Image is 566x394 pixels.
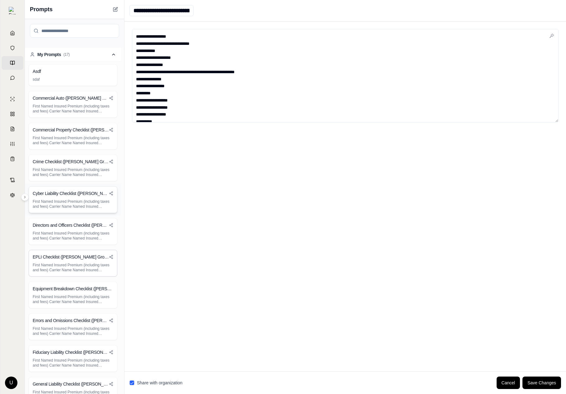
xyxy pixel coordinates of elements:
[2,152,23,166] a: Coverage Table
[33,199,113,209] p: First Named Insured Premium (including taxes and fees) Carrier Name Named Insured Schedule Locati...
[33,381,109,387] h3: General Liability Checklist ([PERSON_NAME] Group)
[2,56,23,70] a: Prompt Library
[33,68,41,74] h3: Asdf
[2,107,23,121] a: Policy Comparisons
[63,52,70,57] span: ( 17 )
[2,71,23,85] a: Chat
[2,41,23,55] a: Documents Vault
[33,358,113,368] p: First Named Insured Premium (including taxes and fees) Carrier Name Named Insured Schedule Locati...
[2,26,23,40] a: Home
[33,286,113,292] h3: Equipment Breakdown Checklist ([PERSON_NAME] Group)
[33,135,113,145] p: First Named Insured Premium (including taxes and fees) Carrier Name Named Insured Schedule Locati...
[25,48,121,62] button: My Prompts(17)
[33,190,109,197] h3: Cyber Liability Checklist ([PERSON_NAME] Group)
[522,377,561,389] button: Save Changes
[547,31,556,40] button: Improve content with AI
[33,326,113,336] p: First Named Insured Premium (including taxes and fees) Carrier Name Named Insured Schedule Locati...
[6,4,19,17] button: Expand sidebar
[2,122,23,136] a: Claim Coverage
[21,193,29,201] button: Expand sidebar
[33,127,109,133] h3: Commercial Property Checklist ([PERSON_NAME] Group)
[33,294,113,304] p: First Named Insured Premium (including taxes and fees) Carrier Name Named Insured Schedule Locati...
[33,222,109,228] h3: Directors and Officers Checklist ([PERSON_NAME] Group)
[112,6,119,13] button: Create New Prompt
[33,159,109,165] h3: Crime Checklist ([PERSON_NAME] Group)
[5,377,17,389] div: U
[30,5,53,14] span: Prompts
[2,173,23,187] a: Contract Analysis
[33,263,113,273] p: First Named Insured Premium (including taxes and fees) Carrier Name Named Insured Schedule Locati...
[2,92,23,106] a: Single Policy
[33,254,109,260] h3: EPLI Checklist ([PERSON_NAME] Group)
[33,317,109,324] h3: Errors and Omissions Checklist ([PERSON_NAME] Group)
[33,231,113,241] p: First Named Insured Premium (including taxes and fees) Carrier Name Named Insured Schedule Locati...
[33,349,109,355] h3: Fiduciary Liability Checklist ([PERSON_NAME] Group)
[9,7,16,14] img: Expand sidebar
[2,137,23,151] a: Custom Report
[33,104,113,114] p: First Named Insured Premium (including taxes and fees) Carrier Name Named Insured Schedule Liabil...
[137,380,182,386] label: Share with organization
[33,167,113,177] p: First Named Insured Premium (including taxes and fees) Carrier Name Named Insured Schedule Types ...
[2,188,23,202] a: Legal Search Engine
[33,77,113,82] p: sdaf
[497,377,520,389] button: Cancel
[37,51,61,58] span: My Prompts
[33,95,109,101] h3: Commercial Auto ([PERSON_NAME] Group)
